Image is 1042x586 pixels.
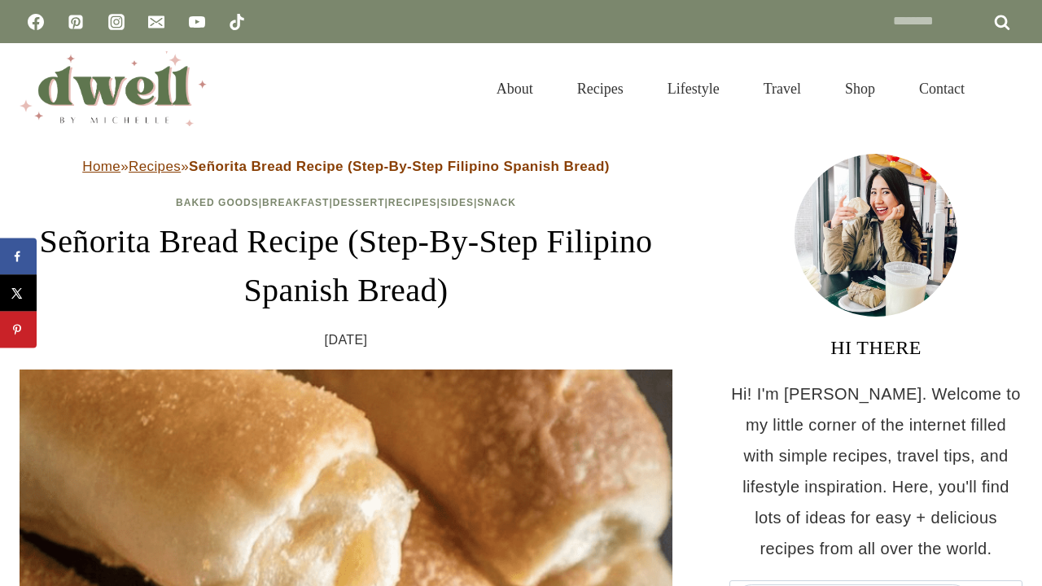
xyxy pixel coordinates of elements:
span: » » [82,159,610,174]
a: TikTok [221,6,253,38]
a: Sides [440,197,474,208]
a: Facebook [20,6,52,38]
a: Breakfast [262,197,329,208]
a: Email [140,6,173,38]
span: | | | | | [176,197,516,208]
strong: Señorita Bread Recipe (Step-By-Step Filipino Spanish Bread) [189,159,610,174]
a: Home [82,159,120,174]
a: Contact [897,60,987,117]
time: [DATE] [325,328,368,352]
a: About [475,60,555,117]
a: Lifestyle [646,60,742,117]
nav: Primary Navigation [475,60,987,117]
a: Baked Goods [176,197,259,208]
a: Travel [742,60,823,117]
a: Recipes [555,60,646,117]
img: DWELL by michelle [20,51,207,126]
button: View Search Form [995,75,1022,103]
a: YouTube [181,6,213,38]
a: Snack [477,197,516,208]
a: Recipes [129,159,181,174]
a: Dessert [333,197,385,208]
a: Recipes [388,197,437,208]
a: Shop [823,60,897,117]
h1: Señorita Bread Recipe (Step-By-Step Filipino Spanish Bread) [20,217,672,315]
a: Pinterest [59,6,92,38]
p: Hi! I'm [PERSON_NAME]. Welcome to my little corner of the internet filled with simple recipes, tr... [729,378,1022,564]
h3: HI THERE [729,333,1022,362]
a: Instagram [100,6,133,38]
